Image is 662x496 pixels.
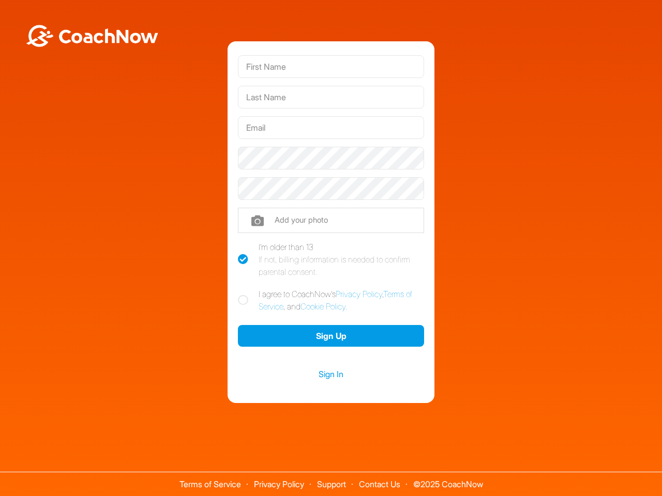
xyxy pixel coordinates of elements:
input: Last Name [238,86,424,109]
a: Terms of Service [259,289,412,312]
input: Email [238,116,424,139]
div: I'm older than 13 [259,241,424,278]
a: Support [317,479,346,489]
button: Sign Up [238,325,424,347]
img: BwLJSsUCoWCh5upNqxVrqldRgqLPVwmV24tXu5FoVAoFEpwwqQ3VIfuoInZCoVCoTD4vwADAC3ZFMkVEQFDAAAAAElFTkSuQmCC [25,25,159,47]
a: Cookie Policy [300,301,345,312]
div: If not, billing information is needed to confirm parental consent. [259,253,424,278]
a: Terms of Service [179,479,241,489]
a: Privacy Policy [336,289,382,299]
label: I agree to CoachNow's , , and . [238,288,424,313]
a: Contact Us [359,479,400,489]
span: © 2025 CoachNow [408,472,488,488]
a: Sign In [238,367,424,381]
input: First Name [238,55,424,78]
a: Privacy Policy [254,479,304,489]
